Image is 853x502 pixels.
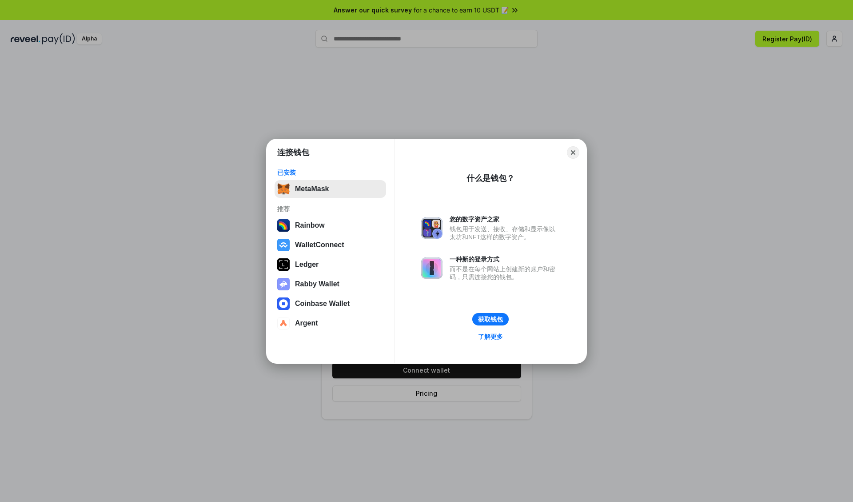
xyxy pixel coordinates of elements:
[478,315,503,323] div: 获取钱包
[275,275,386,293] button: Rabby Wallet
[275,217,386,234] button: Rainbow
[450,255,560,263] div: 一种新的登录方式
[277,169,383,177] div: 已安装
[277,297,290,310] img: svg+xml,%3Csvg%20width%3D%2228%22%20height%3D%2228%22%20viewBox%3D%220%200%2028%2028%22%20fill%3D...
[472,313,509,325] button: 获取钱包
[421,257,442,279] img: svg+xml,%3Csvg%20xmlns%3D%22http%3A%2F%2Fwww.w3.org%2F2000%2Fsvg%22%20fill%3D%22none%22%20viewBox...
[421,217,442,239] img: svg+xml,%3Csvg%20xmlns%3D%22http%3A%2F%2Fwww.w3.org%2F2000%2Fsvg%22%20fill%3D%22none%22%20viewBox...
[277,219,290,232] img: svg+xml,%3Csvg%20width%3D%22120%22%20height%3D%22120%22%20viewBox%3D%220%200%20120%20120%22%20fil...
[277,183,290,195] img: svg+xml,%3Csvg%20fill%3D%22none%22%20height%3D%2233%22%20viewBox%3D%220%200%2035%2033%22%20width%...
[450,265,560,281] div: 而不是在每个网站上创建新的账户和密码，只需连接您的钱包。
[295,300,350,308] div: Coinbase Wallet
[277,317,290,329] img: svg+xml,%3Csvg%20width%3D%2228%22%20height%3D%2228%22%20viewBox%3D%220%200%2028%2028%22%20fill%3D...
[295,280,339,288] div: Rabby Wallet
[450,225,560,241] div: 钱包用于发送、接收、存储和显示像以太坊和NFT这样的数字资产。
[567,146,579,159] button: Close
[275,314,386,332] button: Argent
[473,331,508,342] a: 了解更多
[277,239,290,251] img: svg+xml,%3Csvg%20width%3D%2228%22%20height%3D%2228%22%20viewBox%3D%220%200%2028%2028%22%20fill%3D...
[275,180,386,198] button: MetaMask
[295,241,344,249] div: WalletConnect
[295,261,319,269] div: Ledger
[295,185,329,193] div: MetaMask
[275,256,386,273] button: Ledger
[277,278,290,290] img: svg+xml,%3Csvg%20xmlns%3D%22http%3A%2F%2Fwww.w3.org%2F2000%2Fsvg%22%20fill%3D%22none%22%20viewBox...
[275,236,386,254] button: WalletConnect
[450,215,560,223] div: 您的数字资产之家
[277,258,290,271] img: svg+xml,%3Csvg%20xmlns%3D%22http%3A%2F%2Fwww.w3.org%2F2000%2Fsvg%22%20width%3D%2228%22%20height%3...
[295,319,318,327] div: Argent
[277,147,309,158] h1: 连接钱包
[277,205,383,213] div: 推荐
[466,173,514,184] div: 什么是钱包？
[275,295,386,313] button: Coinbase Wallet
[295,221,325,229] div: Rainbow
[478,333,503,341] div: 了解更多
